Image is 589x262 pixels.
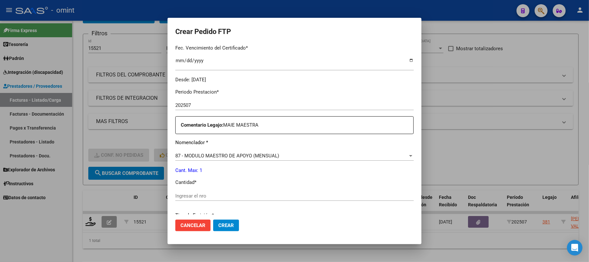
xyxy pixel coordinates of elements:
[175,88,414,96] p: Periodo Prestacion
[213,220,239,231] button: Crear
[175,26,414,38] h2: Crear Pedido FTP
[218,222,234,228] span: Crear
[180,222,205,228] span: Cancelar
[175,212,414,219] p: Tipo de Emisión *
[175,139,414,146] p: Nomenclador *
[175,167,414,174] p: Cant. Max: 1
[175,179,414,186] p: Cantidad
[181,122,223,128] strong: Comentario Legajo:
[175,153,279,159] span: 87 - MODULO MAESTRO DE APOYO (MENSUAL)
[181,121,413,129] p: MAIE MAESTRA
[175,44,414,52] p: Fec. Vencimiento del Certificado
[175,76,414,84] div: Desde: [DATE]
[175,220,211,231] button: Cancelar
[567,240,583,256] div: Open Intercom Messenger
